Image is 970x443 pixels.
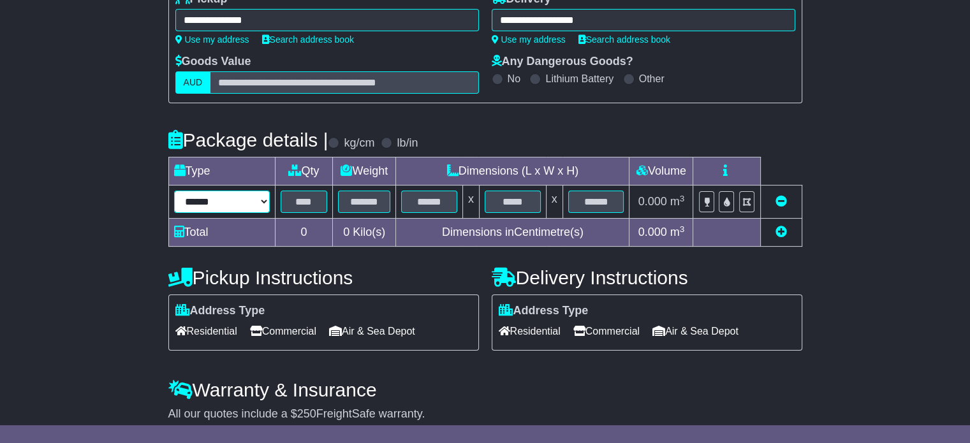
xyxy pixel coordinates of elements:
td: Weight [333,157,396,185]
td: Dimensions in Centimetre(s) [396,219,629,247]
td: Qty [275,157,333,185]
label: Other [639,73,665,85]
span: m [670,195,685,208]
label: Any Dangerous Goods? [492,55,633,69]
a: Search address book [578,34,670,45]
span: 0 [343,226,349,238]
span: Residential [175,321,237,341]
td: Kilo(s) [333,219,396,247]
h4: Delivery Instructions [492,267,802,288]
td: Dimensions (L x W x H) [396,157,629,185]
span: 0.000 [638,195,667,208]
span: Commercial [573,321,640,341]
span: Air & Sea Depot [652,321,739,341]
span: Air & Sea Depot [329,321,415,341]
td: Volume [629,157,693,185]
td: Total [168,219,275,247]
a: Search address book [262,34,354,45]
label: Lithium Battery [545,73,614,85]
span: Commercial [250,321,316,341]
a: Remove this item [775,195,787,208]
td: x [546,185,562,219]
span: m [670,226,685,238]
a: Add new item [775,226,787,238]
span: Residential [499,321,561,341]
label: Address Type [175,304,265,318]
label: AUD [175,71,211,94]
label: Address Type [499,304,589,318]
a: Use my address [492,34,566,45]
sup: 3 [680,224,685,234]
td: 0 [275,219,333,247]
a: Use my address [175,34,249,45]
label: Goods Value [175,55,251,69]
label: lb/in [397,136,418,150]
div: All our quotes include a $ FreightSafe warranty. [168,407,802,421]
label: No [508,73,520,85]
h4: Warranty & Insurance [168,379,802,400]
td: x [462,185,479,219]
h4: Package details | [168,129,328,150]
sup: 3 [680,194,685,203]
span: 0.000 [638,226,667,238]
span: 250 [297,407,316,420]
td: Type [168,157,275,185]
h4: Pickup Instructions [168,267,479,288]
label: kg/cm [344,136,374,150]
